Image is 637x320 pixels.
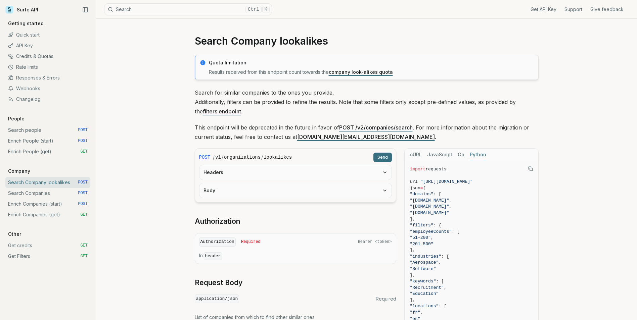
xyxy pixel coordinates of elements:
button: Collapse Sidebar [80,5,90,15]
span: Required [241,239,261,245]
span: json [410,185,420,191]
span: = [420,185,423,191]
span: : [ [436,279,444,284]
span: , [449,204,452,209]
a: Responses & Errors [5,72,90,83]
span: "51-200" [410,235,431,240]
a: Authorization [195,217,240,226]
a: Enrich People (start) POST [5,136,90,146]
button: JavaScript [427,149,452,161]
a: company look-alikes quota [329,69,393,75]
a: Request Body [195,278,242,287]
span: : [ [434,192,441,197]
a: POST /v2/companies/search [339,124,413,131]
span: "[DOMAIN_NAME]" [410,210,449,215]
span: POST [78,127,88,133]
span: / [222,154,223,161]
button: Go [458,149,464,161]
span: url [410,179,418,184]
a: Surfe API [5,5,38,15]
p: Other [5,231,24,237]
a: Get API Key [531,6,556,13]
button: SearchCtrlK [104,3,272,15]
span: "201-500" [410,242,434,247]
kbd: Ctrl [245,6,262,13]
p: Company [5,168,33,174]
span: : [ [452,229,459,234]
p: Getting started [5,20,46,27]
code: organizations [224,154,261,161]
span: "domains" [410,192,434,197]
span: POST [78,191,88,196]
span: "locations" [410,304,439,309]
span: "[DOMAIN_NAME]" [410,204,449,209]
span: , [431,235,434,240]
code: application/json [195,295,239,304]
span: { [423,185,426,191]
code: v1 [215,154,221,161]
span: GET [80,212,88,217]
span: "Aerospace" [410,260,439,265]
p: Results received from this endpoint count towards the [209,69,534,75]
span: "Education" [410,291,439,296]
span: requests [425,167,446,172]
a: Credits & Quotas [5,51,90,62]
span: / [213,154,215,161]
span: , [439,260,441,265]
a: Webhooks [5,83,90,94]
button: cURL [410,149,422,161]
p: Quota limitation [209,59,534,66]
span: : [ [439,304,446,309]
span: = [418,179,420,184]
p: Search for similar companies to the ones you provide. Additionally, filters can be provided to re... [195,88,539,116]
span: import [410,167,426,172]
code: header [204,252,222,260]
span: "Recruitment" [410,285,444,290]
span: Required [376,296,396,302]
span: "employeeCounts" [410,229,452,234]
a: Enrich Companies (get) GET [5,209,90,220]
a: Get Filters GET [5,251,90,262]
a: Rate limits [5,62,90,72]
button: Send [373,153,392,162]
span: GET [80,149,88,154]
span: : { [434,223,441,228]
code: Authorization [199,237,236,247]
p: People [5,115,27,122]
span: : [ [441,254,449,259]
span: POST [78,201,88,207]
a: filters endpoint [203,108,241,115]
button: Body [199,183,392,198]
span: , [444,285,447,290]
p: This endpoint will be deprecated in the future in favor of . For more information about the migra... [195,123,539,142]
span: GET [80,254,88,259]
span: "industries" [410,254,442,259]
span: "[DOMAIN_NAME]" [410,198,449,203]
span: ], [410,298,415,303]
span: ], [410,217,415,222]
code: lookalikes [264,154,292,161]
button: Python [470,149,486,161]
span: "Software" [410,266,436,271]
a: Enrich People (get) GET [5,146,90,157]
a: API Key [5,40,90,51]
span: "keywords" [410,279,436,284]
a: Search people POST [5,125,90,136]
a: Search Company lookalikes POST [5,177,90,188]
span: "fr" [410,310,420,315]
p: In: [199,252,392,260]
kbd: K [262,6,270,13]
span: Bearer <token> [358,239,392,245]
span: POST [199,154,211,161]
span: "filters" [410,223,434,228]
span: GET [80,243,88,248]
h1: Search Company lookalikes [195,35,539,47]
span: POST [78,138,88,144]
a: Quick start [5,30,90,40]
span: / [261,154,263,161]
span: , [420,310,423,315]
span: "[URL][DOMAIN_NAME]" [420,179,473,184]
span: , [449,198,452,203]
a: Get credits GET [5,240,90,251]
a: Support [564,6,582,13]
